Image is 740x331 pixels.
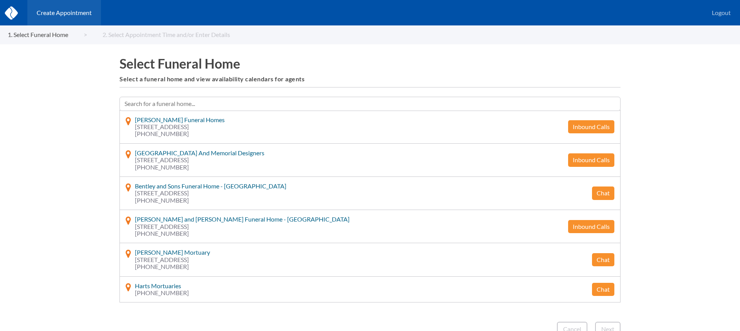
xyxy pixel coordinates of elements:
[135,130,225,137] span: [PHONE_NUMBER]
[8,31,87,38] a: 1. Select Funeral Home
[135,149,264,156] span: [GEOGRAPHIC_DATA] And Memorial Designers
[119,76,621,82] h6: Select a funeral home and view availability calendars for agents
[568,120,614,133] button: Inbound Calls
[135,282,181,289] span: Harts Mortuaries
[592,187,614,200] button: Chat
[135,182,286,190] span: Bentley and Sons Funeral Home - [GEOGRAPHIC_DATA]
[135,223,350,230] span: [STREET_ADDRESS]
[135,263,210,270] span: [PHONE_NUMBER]
[592,253,614,266] button: Chat
[135,230,350,237] span: [PHONE_NUMBER]
[135,164,264,171] span: [PHONE_NUMBER]
[135,116,225,123] span: [PERSON_NAME] Funeral Homes
[568,153,614,166] button: Inbound Calls
[135,156,264,163] span: [STREET_ADDRESS]
[135,249,210,256] span: [PERSON_NAME] Mortuary
[592,283,614,296] button: Chat
[135,256,210,263] span: [STREET_ADDRESS]
[119,56,621,71] h1: Select Funeral Home
[135,190,286,197] span: [STREET_ADDRESS]
[135,289,189,296] span: [PHONE_NUMBER]
[135,123,225,130] span: [STREET_ADDRESS]
[135,197,286,204] span: [PHONE_NUMBER]
[568,220,614,233] button: Inbound Calls
[119,97,621,111] input: Search for a funeral home...
[135,215,350,223] span: [PERSON_NAME] and [PERSON_NAME] Funeral Home - [GEOGRAPHIC_DATA]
